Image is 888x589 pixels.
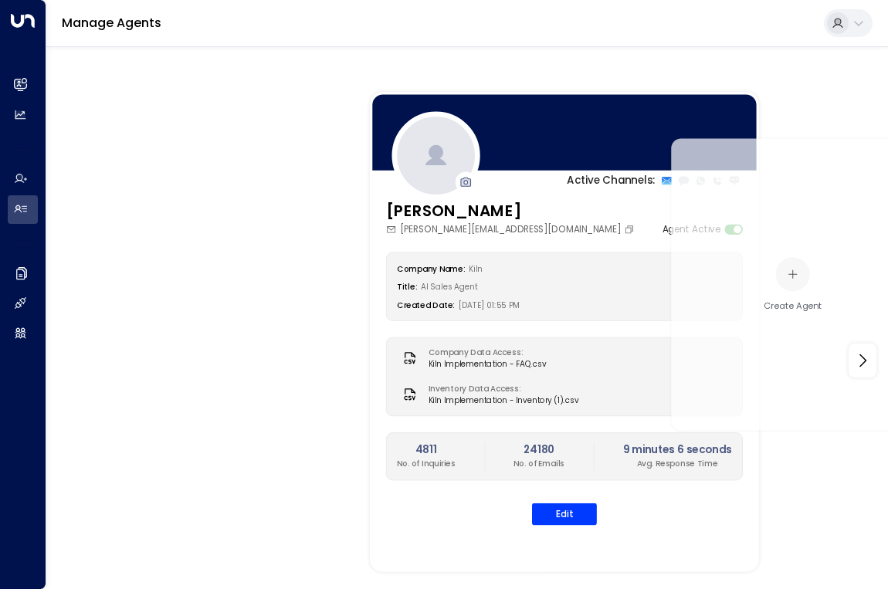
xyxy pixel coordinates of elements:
a: Manage Agents [62,14,161,32]
label: Company Name: [397,263,465,274]
button: Copy [624,224,638,234]
span: Kiln [469,263,483,274]
p: No. of Inquiries [397,458,456,469]
span: Kiln Implementation - FAQ.csv [429,358,547,370]
label: Inventory Data Access: [429,383,573,394]
p: No. of Emails [513,458,564,469]
span: Kiln Implementation - Inventory (1).csv [429,394,580,406]
button: Edit [532,503,597,526]
h2: 4811 [397,442,456,458]
label: Created Date: [397,300,455,310]
div: Create Agent [764,299,822,312]
label: Title: [397,281,417,292]
h2: 9 minutes 6 seconds [623,442,732,458]
h2: 24180 [513,442,564,458]
h3: [PERSON_NAME] [386,199,638,222]
p: Active Channels: [567,173,655,188]
div: [PERSON_NAME][EMAIL_ADDRESS][DOMAIN_NAME] [386,222,638,236]
span: AI Sales Agent [421,281,477,292]
label: Company Data Access: [429,347,541,358]
p: Avg. Response Time [623,458,732,469]
span: [DATE] 01:55 PM [459,300,519,310]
